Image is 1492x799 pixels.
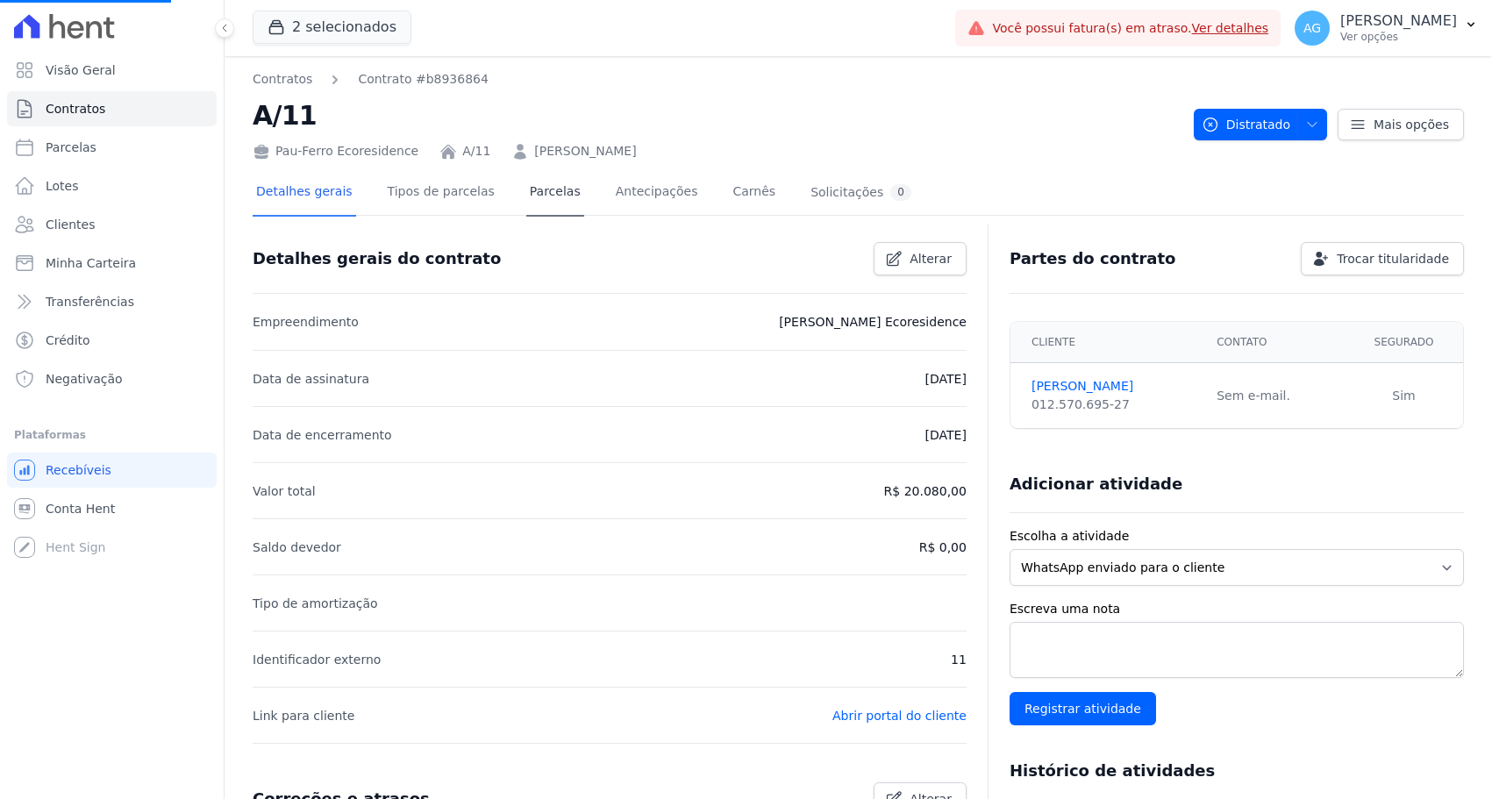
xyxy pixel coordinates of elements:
a: Contrato #b8936864 [358,70,489,89]
p: Saldo devedor [253,537,341,558]
span: Contratos [46,100,105,118]
a: [PERSON_NAME] [1032,377,1196,396]
a: Antecipações [612,170,702,217]
th: Cliente [1010,322,1206,363]
h2: A/11 [253,96,1180,135]
h3: Detalhes gerais do contrato [253,248,501,269]
a: Solicitações0 [807,170,915,217]
th: Segurado [1345,322,1463,363]
p: Valor total [253,481,316,502]
a: Recebíveis [7,453,217,488]
a: Visão Geral [7,53,217,88]
span: Alterar [910,250,952,268]
div: Plataformas [14,424,210,446]
span: Parcelas [46,139,96,156]
a: [PERSON_NAME] [534,142,636,161]
a: Parcelas [526,170,584,217]
p: Data de assinatura [253,368,369,389]
a: Minha Carteira [7,246,217,281]
a: Trocar titularidade [1301,242,1464,275]
span: Distratado [1202,109,1290,140]
p: [DATE] [925,368,967,389]
a: Lotes [7,168,217,203]
label: Escreva uma nota [1010,600,1464,618]
span: Minha Carteira [46,254,136,272]
a: Contratos [7,91,217,126]
span: Trocar titularidade [1337,250,1449,268]
p: Empreendimento [253,311,359,332]
th: Contato [1206,322,1345,363]
p: R$ 20.080,00 [884,481,967,502]
nav: Breadcrumb [253,70,1180,89]
span: Recebíveis [46,461,111,479]
a: Abrir portal do cliente [832,709,967,723]
h3: Adicionar atividade [1010,474,1182,495]
p: Link para cliente [253,705,354,726]
h3: Histórico de atividades [1010,760,1215,781]
p: R$ 0,00 [919,537,967,558]
a: Ver detalhes [1192,21,1269,35]
input: Registrar atividade [1010,692,1156,725]
p: Data de encerramento [253,424,392,446]
a: Crédito [7,323,217,358]
span: Conta Hent [46,500,115,517]
nav: Breadcrumb [253,70,489,89]
a: A/11 [462,142,490,161]
td: Sim [1345,363,1463,429]
a: Mais opções [1338,109,1464,140]
div: 0 [890,184,911,201]
span: Negativação [46,370,123,388]
button: 2 selecionados [253,11,411,44]
p: [PERSON_NAME] Ecoresidence [779,311,967,332]
p: Ver opções [1340,30,1457,44]
span: Crédito [46,332,90,349]
button: Distratado [1194,109,1327,140]
a: Transferências [7,284,217,319]
a: Carnês [729,170,779,217]
label: Escolha a atividade [1010,527,1464,546]
a: Clientes [7,207,217,242]
p: Identificador externo [253,649,381,670]
a: Contratos [253,70,312,89]
a: Conta Hent [7,491,217,526]
a: Negativação [7,361,217,396]
span: Mais opções [1374,116,1449,133]
span: Visão Geral [46,61,116,79]
a: Tipos de parcelas [384,170,498,217]
span: Lotes [46,177,79,195]
div: 012.570.695-27 [1032,396,1196,414]
span: Você possui fatura(s) em atraso. [992,19,1268,38]
a: Alterar [874,242,967,275]
p: 11 [951,649,967,670]
p: [DATE] [925,424,967,446]
a: Parcelas [7,130,217,165]
span: Transferências [46,293,134,310]
button: AG [PERSON_NAME] Ver opções [1281,4,1492,53]
div: Solicitações [810,184,911,201]
p: Tipo de amortização [253,593,378,614]
span: AG [1303,22,1321,34]
a: Detalhes gerais [253,170,356,217]
h3: Partes do contrato [1010,248,1176,269]
td: Sem e-mail. [1206,363,1345,429]
span: Clientes [46,216,95,233]
div: Pau-Ferro Ecoresidence [253,142,418,161]
p: [PERSON_NAME] [1340,12,1457,30]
